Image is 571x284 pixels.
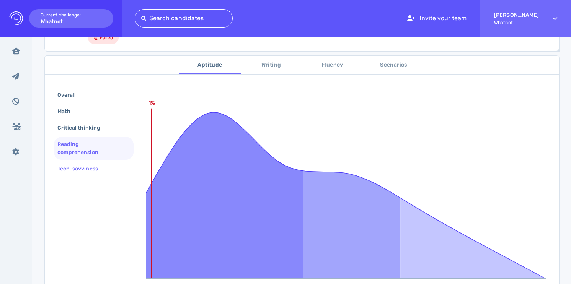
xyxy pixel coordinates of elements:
div: Critical thinking [56,122,109,133]
span: Scenarios [368,60,420,70]
div: Math [56,106,80,117]
span: Writing [245,60,297,70]
div: Reading comprehension [56,139,126,158]
span: Fluency [307,60,359,70]
span: Failed [100,33,113,42]
span: Aptitude [184,60,236,70]
div: Overall [56,89,85,101]
strong: [PERSON_NAME] [494,12,539,18]
span: Whatnot [494,20,539,25]
text: 1% [148,100,155,106]
div: Tech-savviness [56,163,107,174]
